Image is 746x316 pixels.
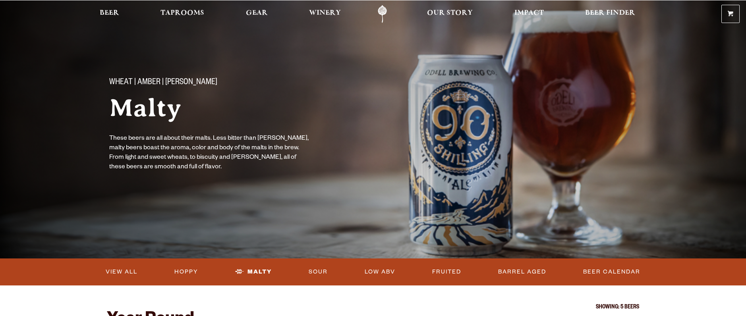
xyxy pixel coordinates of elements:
a: Fruited [429,263,464,281]
a: Beer [95,5,124,23]
span: Impact [514,10,544,16]
a: Taprooms [155,5,209,23]
a: Impact [509,5,549,23]
span: Beer Finder [585,10,635,16]
a: Sour [305,263,331,281]
span: Our Story [427,10,473,16]
p: Showing: 5 Beers [107,304,639,311]
a: Odell Home [367,5,397,23]
span: Beer [100,10,119,16]
a: Hoppy [171,263,201,281]
h1: Malty [109,94,357,121]
a: Winery [304,5,346,23]
span: Winery [309,10,341,16]
a: Malty [232,263,275,281]
a: Beer Calendar [580,263,644,281]
span: Wheat | Amber | [PERSON_NAME] [109,78,217,88]
span: Gear [246,10,268,16]
a: Barrel Aged [495,263,549,281]
a: Gear [241,5,273,23]
p: These beers are all about their malts. Less bitter than [PERSON_NAME], malty beers boast the arom... [109,134,313,172]
a: Beer Finder [580,5,640,23]
a: View All [102,263,141,281]
a: Low ABV [361,263,398,281]
a: Our Story [422,5,478,23]
span: Taprooms [160,10,204,16]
